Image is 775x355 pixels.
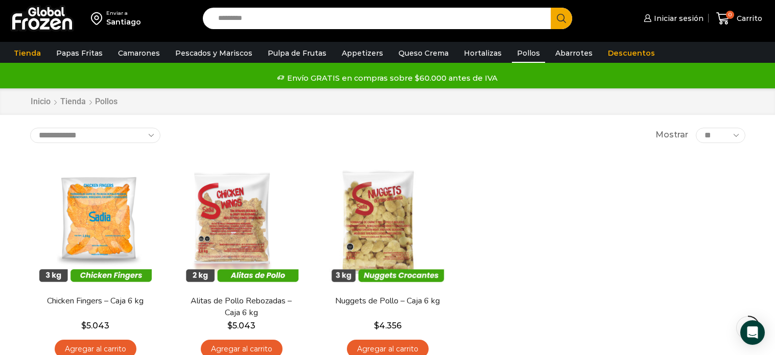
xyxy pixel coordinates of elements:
[30,128,160,143] select: Pedido de la tienda
[60,96,86,108] a: Tienda
[512,43,545,63] a: Pollos
[459,43,507,63] a: Hortalizas
[81,321,109,330] bdi: 5.043
[106,10,141,17] div: Enviar a
[337,43,388,63] a: Appetizers
[170,43,257,63] a: Pescados y Mariscos
[81,321,86,330] span: $
[95,97,118,106] h1: Pollos
[740,320,765,345] div: Open Intercom Messenger
[651,13,703,23] span: Iniciar sesión
[714,7,765,31] a: 0 Carrito
[113,43,165,63] a: Camarones
[51,43,108,63] a: Papas Fritas
[641,8,703,29] a: Iniciar sesión
[655,129,688,141] span: Mostrar
[106,17,141,27] div: Santiago
[550,43,598,63] a: Abarrotes
[30,96,51,108] a: Inicio
[328,295,446,307] a: Nuggets de Pollo – Caja 6 kg
[263,43,332,63] a: Pulpa de Frutas
[9,43,46,63] a: Tienda
[734,13,762,23] span: Carrito
[227,321,232,330] span: $
[227,321,255,330] bdi: 5.043
[551,8,572,29] button: Search button
[374,321,402,330] bdi: 4.356
[91,10,106,27] img: address-field-icon.svg
[374,321,379,330] span: $
[603,43,660,63] a: Descuentos
[726,11,734,19] span: 0
[30,96,118,108] nav: Breadcrumb
[36,295,154,307] a: Chicken Fingers – Caja 6 kg
[393,43,454,63] a: Queso Crema
[182,295,300,319] a: Alitas de Pollo Rebozadas – Caja 6 kg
